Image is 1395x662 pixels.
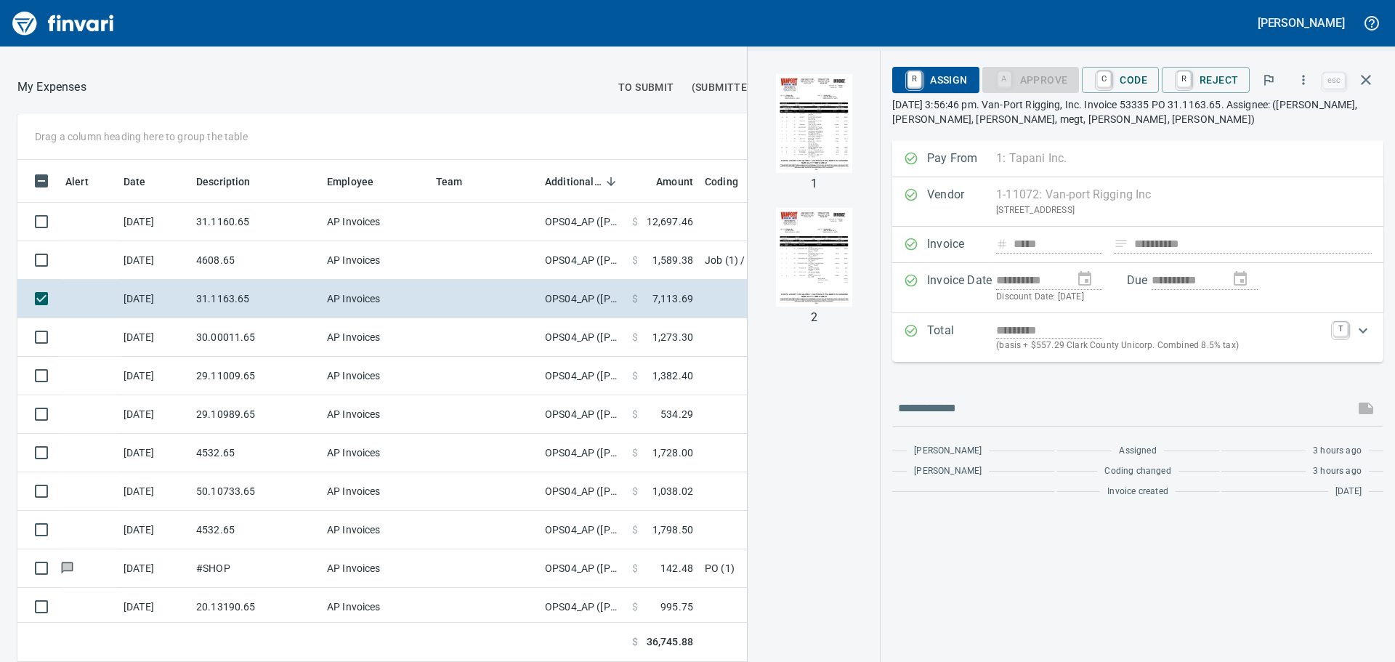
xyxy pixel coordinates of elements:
[118,241,190,280] td: [DATE]
[632,634,638,650] span: $
[545,173,620,190] span: Additional Reviewer
[17,78,86,96] nav: breadcrumb
[65,173,108,190] span: Alert
[892,313,1383,362] div: Expand
[118,318,190,357] td: [DATE]
[1319,62,1383,97] span: Close invoice
[118,434,190,472] td: [DATE]
[190,511,321,549] td: 4532.65
[699,549,1062,588] td: PO (1)
[321,511,430,549] td: AP Invoices
[190,357,321,395] td: 29.11009.65
[190,280,321,318] td: 31.1163.65
[539,280,626,318] td: OPS04_AP ([PERSON_NAME], [PERSON_NAME], [PERSON_NAME], [PERSON_NAME], [PERSON_NAME])
[1323,73,1345,89] a: esc
[539,318,626,357] td: OPS04_AP ([PERSON_NAME], [PERSON_NAME], [PERSON_NAME], [PERSON_NAME], [PERSON_NAME])
[539,241,626,280] td: OPS04_AP ([PERSON_NAME], [PERSON_NAME], [PERSON_NAME], [PERSON_NAME], [PERSON_NAME])
[118,395,190,434] td: [DATE]
[321,395,430,434] td: AP Invoices
[660,600,693,614] span: 995.75
[1333,322,1348,336] a: T
[321,357,430,395] td: AP Invoices
[9,6,118,41] img: Finvari
[1335,485,1362,499] span: [DATE]
[996,339,1325,353] p: (basis + $557.29 Clark County Unicorp. Combined 8.5% tax)
[436,173,482,190] span: Team
[321,434,430,472] td: AP Invoices
[632,330,638,344] span: $
[190,203,321,241] td: 31.1160.65
[539,472,626,511] td: OPS04_AP ([PERSON_NAME], [PERSON_NAME], [PERSON_NAME], [PERSON_NAME], [PERSON_NAME])
[632,291,638,306] span: $
[321,472,430,511] td: AP Invoices
[618,78,674,97] span: To Submit
[652,522,693,537] span: 1,798.50
[118,588,190,626] td: [DATE]
[892,67,979,93] button: RAssign
[436,173,463,190] span: Team
[539,549,626,588] td: OPS04_AP ([PERSON_NAME], [PERSON_NAME], [PERSON_NAME], [PERSON_NAME], [PERSON_NAME])
[656,173,693,190] span: Amount
[927,322,996,353] p: Total
[1348,391,1383,426] span: This records your message into the invoice and notifies anyone mentioned
[1287,64,1319,96] button: More
[1162,67,1250,93] button: RReject
[892,97,1383,126] p: [DATE] 3:56:46 pm. Van-Port Rigging, Inc. Invoice 53335 PO 31.1163.65. Assignee: ([PERSON_NAME], ...
[118,280,190,318] td: [DATE]
[1254,12,1348,34] button: [PERSON_NAME]
[60,563,75,573] span: Has messages
[1104,464,1170,479] span: Coding changed
[321,588,430,626] td: AP Invoices
[705,173,738,190] span: Coding
[190,434,321,472] td: 4532.65
[907,71,921,87] a: R
[1173,68,1238,92] span: Reject
[705,173,757,190] span: Coding
[539,434,626,472] td: OPS04_AP ([PERSON_NAME], [PERSON_NAME], [PERSON_NAME], [PERSON_NAME], [PERSON_NAME])
[118,472,190,511] td: [DATE]
[652,330,693,344] span: 1,273.30
[321,203,430,241] td: AP Invoices
[118,549,190,588] td: [DATE]
[632,253,638,267] span: $
[327,173,392,190] span: Employee
[1313,464,1362,479] span: 3 hours ago
[190,549,321,588] td: #SHOP
[539,395,626,434] td: OPS04_AP ([PERSON_NAME], [PERSON_NAME], [PERSON_NAME], [PERSON_NAME], [PERSON_NAME])
[637,173,693,190] span: Amount
[1258,15,1345,31] h5: [PERSON_NAME]
[632,407,638,421] span: $
[124,173,165,190] span: Date
[647,634,693,650] span: 36,745.88
[190,395,321,434] td: 29.10989.65
[17,78,86,96] p: My Expenses
[1177,71,1191,87] a: R
[914,464,982,479] span: [PERSON_NAME]
[539,511,626,549] td: OPS04_AP ([PERSON_NAME], [PERSON_NAME], [PERSON_NAME], [PERSON_NAME], [PERSON_NAME])
[1119,444,1156,459] span: Assigned
[652,445,693,460] span: 1,728.00
[1082,67,1159,93] button: CCode
[190,318,321,357] td: 30.00011.65
[811,175,817,193] p: 1
[660,407,693,421] span: 534.29
[327,173,373,190] span: Employee
[632,445,638,460] span: $
[652,368,693,383] span: 1,382.40
[539,357,626,395] td: OPS04_AP ([PERSON_NAME], [PERSON_NAME], [PERSON_NAME], [PERSON_NAME], [PERSON_NAME])
[904,68,967,92] span: Assign
[914,444,982,459] span: [PERSON_NAME]
[196,173,251,190] span: Description
[321,549,430,588] td: AP Invoices
[1107,485,1168,499] span: Invoice created
[190,241,321,280] td: 4608.65
[1253,64,1285,96] button: Flag
[811,309,817,326] p: 2
[35,129,248,144] p: Drag a column heading here to group the table
[982,73,1080,85] div: Coding Required
[660,561,693,576] span: 142.48
[190,588,321,626] td: 20.13190.65
[632,368,638,383] span: $
[652,253,693,267] span: 1,589.38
